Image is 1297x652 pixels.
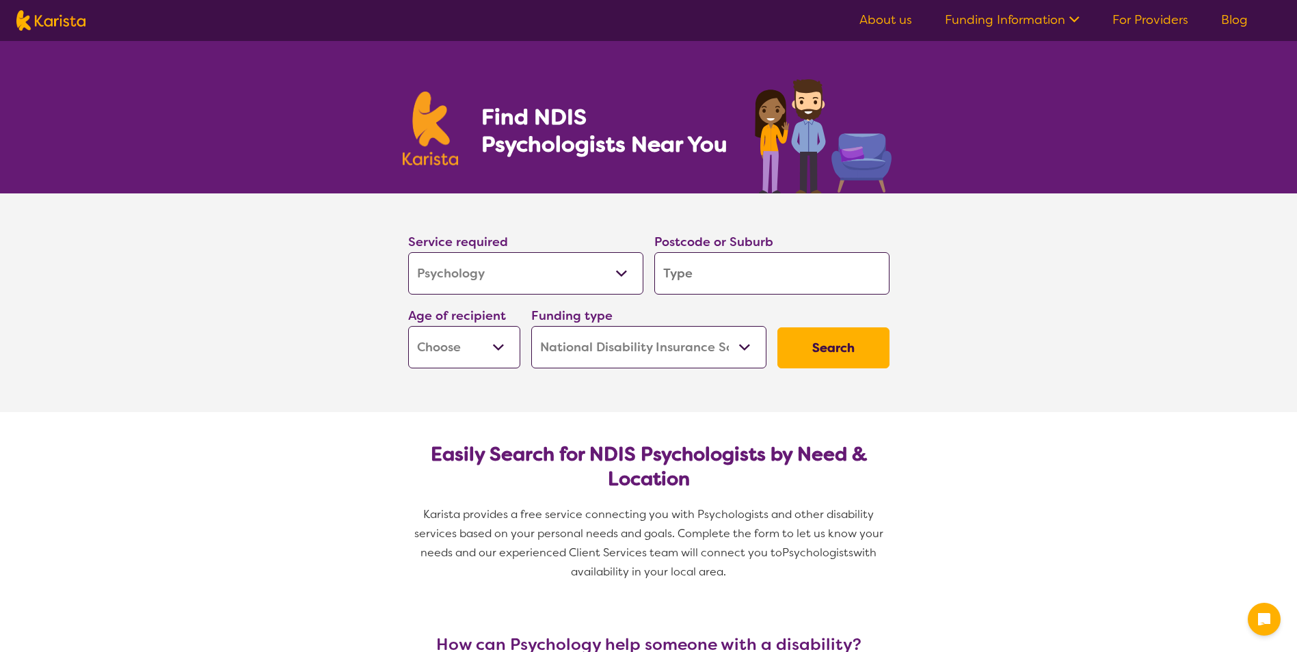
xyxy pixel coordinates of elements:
label: Age of recipient [408,308,506,324]
a: Blog [1221,12,1248,28]
span: Karista provides a free service connecting you with Psychologists and other disability services b... [414,507,886,560]
h2: Easily Search for NDIS Psychologists by Need & Location [419,442,879,491]
a: For Providers [1112,12,1188,28]
a: Funding Information [945,12,1080,28]
img: Karista logo [403,92,459,165]
label: Service required [408,234,508,250]
button: Search [777,327,890,368]
img: psychology [750,74,895,193]
input: Type [654,252,890,295]
label: Funding type [531,308,613,324]
h1: Find NDIS Psychologists Near You [481,103,734,158]
label: Postcode or Suburb [654,234,773,250]
a: About us [859,12,912,28]
img: Karista logo [16,10,85,31]
span: Psychologists [782,545,853,560]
